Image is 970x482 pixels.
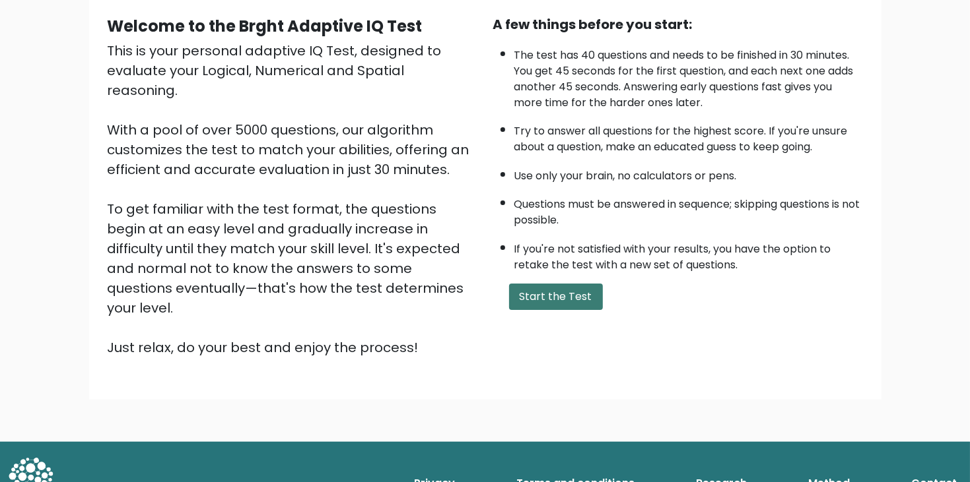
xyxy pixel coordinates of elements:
[514,41,863,111] li: The test has 40 questions and needs to be finished in 30 minutes. You get 45 seconds for the firs...
[108,15,423,37] b: Welcome to the Brght Adaptive IQ Test
[514,190,863,228] li: Questions must be answered in sequence; skipping questions is not possible.
[514,117,863,155] li: Try to answer all questions for the highest score. If you're unsure about a question, make an edu...
[108,41,477,357] div: This is your personal adaptive IQ Test, designed to evaluate your Logical, Numerical and Spatial ...
[514,235,863,273] li: If you're not satisfied with your results, you have the option to retake the test with a new set ...
[493,15,863,34] div: A few things before you start:
[509,284,603,310] button: Start the Test
[514,162,863,184] li: Use only your brain, no calculators or pens.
